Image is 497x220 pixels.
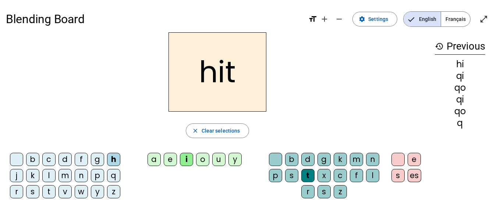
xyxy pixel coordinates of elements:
div: s [26,185,39,198]
div: x [317,169,331,182]
div: d [58,153,72,166]
div: y [228,153,242,166]
mat-icon: remove [335,15,344,24]
button: Clear selections [186,123,249,138]
div: a [148,153,161,166]
div: q [107,169,120,182]
h1: Blending Board [6,7,302,31]
h2: hit [168,32,266,112]
div: f [350,169,363,182]
mat-icon: history [435,42,444,51]
div: m [350,153,363,166]
div: p [269,169,282,182]
mat-icon: settings [359,16,365,22]
div: i [180,153,193,166]
div: f [75,153,88,166]
div: es [408,169,421,182]
div: p [91,169,104,182]
mat-icon: add [320,15,329,24]
div: l [366,169,379,182]
div: v [58,185,72,198]
div: s [317,185,331,198]
div: r [10,185,23,198]
span: Clear selections [202,126,240,135]
mat-icon: format_size [308,15,317,24]
div: g [317,153,331,166]
span: Français [441,12,470,26]
div: m [58,169,72,182]
div: q [435,119,485,127]
mat-icon: open_in_full [479,15,488,24]
div: t [42,185,56,198]
div: c [334,169,347,182]
div: o [196,153,209,166]
div: b [26,153,39,166]
div: qo [435,107,485,116]
div: k [26,169,39,182]
div: e [164,153,177,166]
div: h [107,153,120,166]
div: qo [435,83,485,92]
div: n [366,153,379,166]
div: u [212,153,226,166]
div: t [301,169,315,182]
div: d [301,153,315,166]
div: hi [435,60,485,69]
span: Settings [368,15,388,24]
div: y [91,185,104,198]
div: w [75,185,88,198]
div: n [75,169,88,182]
div: c [42,153,56,166]
div: s [285,169,298,182]
span: English [404,12,441,26]
button: Decrease font size [332,12,347,26]
div: z [334,185,347,198]
button: Enter full screen [476,12,491,26]
div: g [91,153,104,166]
div: qi [435,72,485,80]
mat-button-toggle-group: Language selection [403,11,471,27]
div: e [408,153,421,166]
div: b [285,153,298,166]
mat-icon: close [192,127,199,134]
div: z [107,185,120,198]
div: k [334,153,347,166]
button: Increase font size [317,12,332,26]
div: s [391,169,405,182]
button: Settings [352,12,397,26]
div: j [10,169,23,182]
div: r [301,185,315,198]
div: l [42,169,56,182]
h3: Previous [435,38,485,55]
div: qi [435,95,485,104]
